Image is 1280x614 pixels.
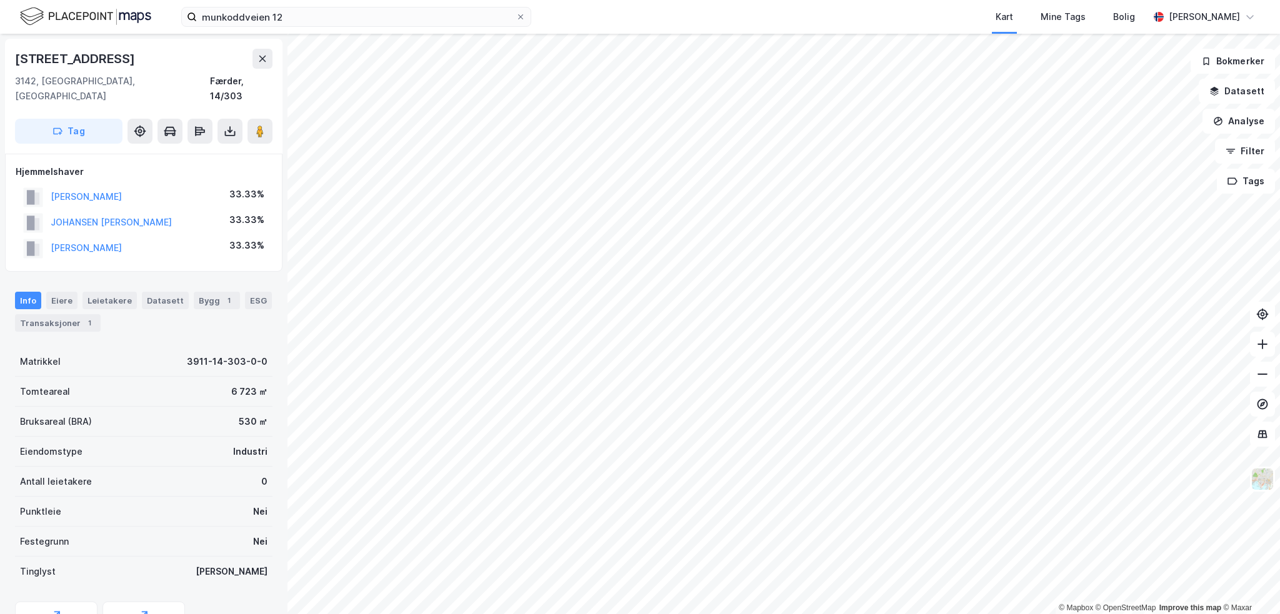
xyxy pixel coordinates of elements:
div: [PERSON_NAME] [1169,9,1240,24]
a: Mapbox [1059,603,1093,612]
div: Kart [996,9,1013,24]
div: Industri [233,444,267,459]
div: Antall leietakere [20,474,92,489]
div: 3142, [GEOGRAPHIC_DATA], [GEOGRAPHIC_DATA] [15,74,210,104]
div: Nei [253,504,267,519]
div: Tomteareal [20,384,70,399]
div: 33.33% [229,238,264,253]
div: [PERSON_NAME] [196,564,267,579]
div: 0 [261,474,267,489]
div: ESG [245,292,272,309]
div: 530 ㎡ [239,414,267,429]
div: Transaksjoner [15,314,101,332]
div: Tinglyst [20,564,56,579]
div: Info [15,292,41,309]
div: 1 [83,317,96,329]
div: Eiendomstype [20,444,82,459]
button: Tag [15,119,122,144]
div: Bruksareal (BRA) [20,414,92,429]
div: 3911-14-303-0-0 [187,354,267,369]
div: Festegrunn [20,534,69,549]
div: Leietakere [82,292,137,309]
button: Datasett [1199,79,1275,104]
div: Datasett [142,292,189,309]
div: 33.33% [229,187,264,202]
button: Analyse [1202,109,1275,134]
img: Z [1251,467,1274,491]
div: Matrikkel [20,354,61,369]
div: Eiere [46,292,77,309]
div: Punktleie [20,504,61,519]
div: 1 [222,294,235,307]
div: Færder, 14/303 [210,74,272,104]
div: Kontrollprogram for chat [1217,554,1280,614]
div: 6 723 ㎡ [231,384,267,399]
input: Søk på adresse, matrikkel, gårdeiere, leietakere eller personer [197,7,516,26]
div: Bygg [194,292,240,309]
div: Nei [253,534,267,549]
div: Hjemmelshaver [16,164,272,179]
div: Bolig [1113,9,1135,24]
button: Tags [1217,169,1275,194]
button: Filter [1215,139,1275,164]
div: [STREET_ADDRESS] [15,49,137,69]
img: logo.f888ab2527a4732fd821a326f86c7f29.svg [20,6,151,27]
a: OpenStreetMap [1096,603,1156,612]
div: Mine Tags [1041,9,1086,24]
a: Improve this map [1159,603,1221,612]
div: 33.33% [229,212,264,227]
iframe: Chat Widget [1217,554,1280,614]
button: Bokmerker [1191,49,1275,74]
